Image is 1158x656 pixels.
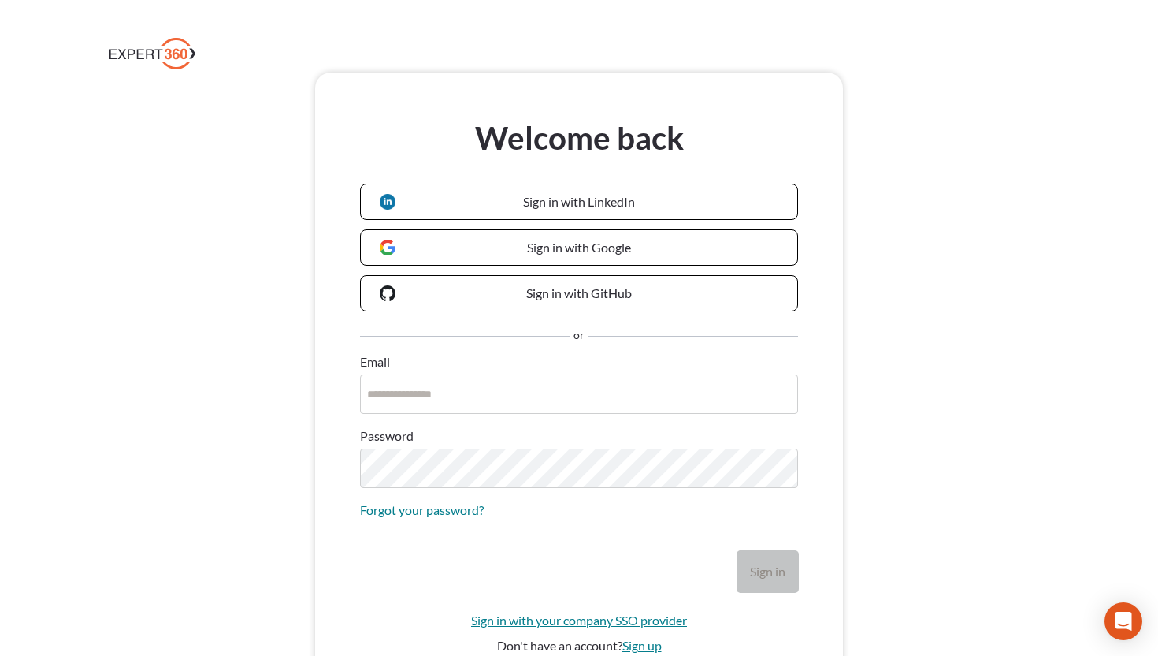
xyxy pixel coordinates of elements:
a: Sign up [622,638,662,653]
div: Open Intercom Messenger [1104,602,1142,640]
hr: Separator [360,336,570,337]
label: Password [360,427,414,445]
a: Sign in with Google [360,229,798,266]
img: GitHub logo [380,285,395,301]
a: Sign in with LinkedIn [360,184,798,220]
span: Sign in with LinkedIn [523,194,635,209]
span: Sign in with Google [527,240,631,255]
a: Forgot your password? [360,501,484,520]
span: or [573,327,585,346]
hr: Separator [588,336,798,337]
a: Sign in with GitHub [360,275,798,311]
a: Sign in with your company SSO provider [471,611,687,630]
img: LinkedIn logo [380,194,395,210]
span: Don't have an account? [497,638,622,653]
img: Expert 360 Logo [109,38,195,69]
span: Sign in with GitHub [526,285,632,300]
label: Email [360,352,390,371]
button: Sign in [737,551,798,592]
img: Google logo [380,240,395,255]
h3: Welcome back [360,117,798,158]
span: Sign in [750,564,785,579]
